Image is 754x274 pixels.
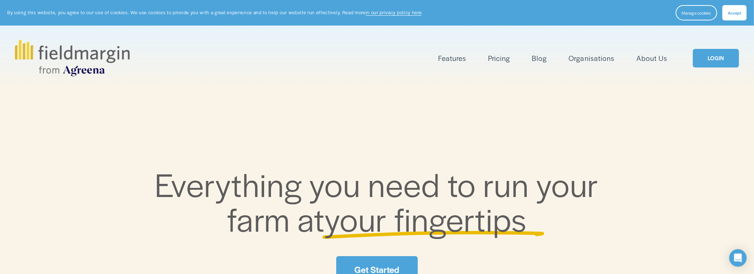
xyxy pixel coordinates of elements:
[636,52,667,64] a: About Us
[438,53,466,63] span: Features
[676,5,717,20] button: Manage cookies
[722,5,747,20] button: Accept
[438,52,466,64] a: folder dropdown
[729,249,747,267] div: Open Intercom Messenger
[693,49,739,67] a: LOGIN
[682,10,711,16] span: Manage cookies
[532,52,547,64] a: Blog
[728,10,741,16] span: Accept
[155,161,606,242] span: Everything you need to run your farm at
[488,52,510,64] a: Pricing
[7,9,423,16] p: By using this website, you agree to our use of cookies. We use cookies to provide you with a grea...
[325,196,527,241] span: your fingertips
[366,9,422,16] a: in our privacy policy here
[15,40,129,76] img: fieldmargin.com
[569,52,614,64] a: Organisations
